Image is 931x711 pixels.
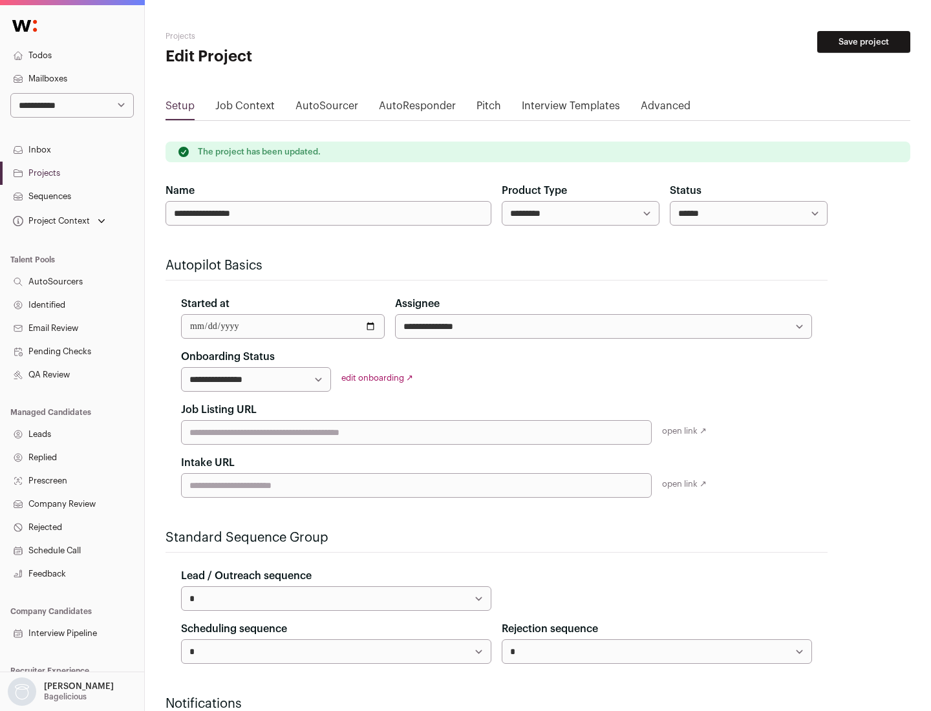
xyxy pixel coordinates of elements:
h2: Autopilot Basics [166,257,828,275]
a: AutoSourcer [295,98,358,119]
a: AutoResponder [379,98,456,119]
div: Project Context [10,216,90,226]
a: Job Context [215,98,275,119]
label: Onboarding Status [181,349,275,365]
button: Open dropdown [5,677,116,706]
button: Open dropdown [10,212,108,230]
h1: Edit Project [166,47,414,67]
img: Wellfound [5,13,44,39]
p: [PERSON_NAME] [44,681,114,692]
label: Started at [181,296,230,312]
label: Assignee [395,296,440,312]
label: Lead / Outreach sequence [181,568,312,584]
label: Job Listing URL [181,402,257,418]
label: Product Type [502,183,567,198]
a: Pitch [476,98,501,119]
p: The project has been updated. [198,147,321,157]
button: Save project [817,31,910,53]
h2: Standard Sequence Group [166,529,828,547]
h2: Projects [166,31,414,41]
label: Name [166,183,195,198]
a: Setup [166,98,195,119]
a: Interview Templates [522,98,620,119]
p: Bagelicious [44,692,87,702]
label: Intake URL [181,455,235,471]
label: Status [670,183,701,198]
label: Scheduling sequence [181,621,287,637]
a: Advanced [641,98,690,119]
label: Rejection sequence [502,621,598,637]
img: nopic.png [8,677,36,706]
a: edit onboarding ↗ [341,374,413,382]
